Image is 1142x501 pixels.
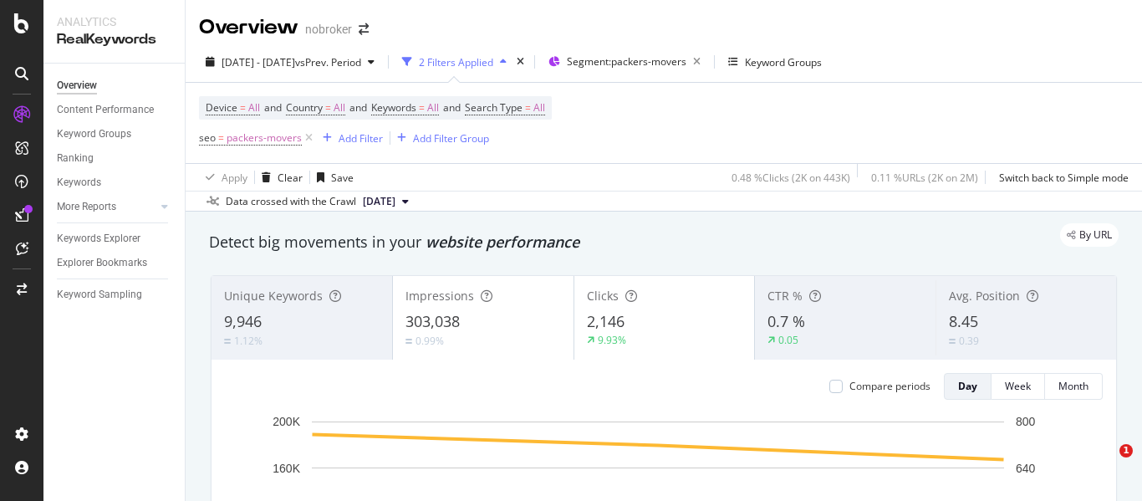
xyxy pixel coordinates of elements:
img: Equal [949,339,956,344]
a: Keyword Sampling [57,286,173,304]
div: 2 Filters Applied [419,55,493,69]
span: All [334,96,345,120]
div: Switch back to Simple mode [999,171,1129,185]
text: 200K [273,415,300,428]
div: Apply [222,171,247,185]
div: legacy label [1060,223,1119,247]
button: Month [1045,373,1103,400]
span: seo [199,130,216,145]
div: Clear [278,171,303,185]
span: Impressions [405,288,474,304]
span: By URL [1079,230,1112,240]
img: Equal [224,339,231,344]
div: Explorer Bookmarks [57,254,147,272]
span: Search Type [465,100,523,115]
span: CTR % [767,288,803,304]
div: Keyword Groups [745,55,822,69]
button: Save [310,164,354,191]
span: and [443,100,461,115]
button: Keyword Groups [721,49,828,75]
div: Ranking [57,150,94,167]
button: Add Filter Group [390,128,489,148]
div: 0.39 [959,334,979,348]
div: Overview [199,13,298,42]
span: All [533,96,545,120]
div: Keyword Sampling [57,286,142,304]
span: 0.7 % [767,311,805,331]
button: Add Filter [316,128,383,148]
span: 2,146 [587,311,625,331]
span: All [427,96,439,120]
span: Segment: packers-movers [567,54,686,69]
div: Add Filter Group [413,131,489,146]
div: Content Performance [57,101,154,119]
div: Keywords [57,174,101,192]
button: 2 Filters Applied [395,49,513,75]
div: 9.93% [598,333,626,347]
div: Data crossed with the Crawl [226,194,356,209]
span: Clicks [587,288,619,304]
button: Apply [199,164,247,191]
div: Keywords Explorer [57,230,140,248]
div: 0.99% [416,334,444,348]
iframe: Intercom live chat [1085,444,1125,484]
button: [DATE] - [DATE]vsPrev. Period [199,49,381,75]
span: = [419,100,425,115]
div: Overview [57,77,97,95]
div: Day [958,379,977,393]
button: [DATE] [356,192,416,212]
span: Country [286,100,323,115]
span: All [248,96,260,120]
div: 0.48 % Clicks ( 2K on 443K ) [732,171,850,185]
button: Clear [255,164,303,191]
div: nobroker [305,21,352,38]
div: Compare periods [849,379,930,393]
span: packers-movers [227,126,302,150]
span: 8.45 [949,311,978,331]
text: 800 [1016,415,1036,428]
div: Month [1058,379,1088,393]
span: and [349,100,367,115]
div: Add Filter [339,131,383,146]
a: Ranking [57,150,173,167]
button: Switch back to Simple mode [992,164,1129,191]
a: Overview [57,77,173,95]
span: 9,946 [224,311,262,331]
span: = [525,100,531,115]
span: 1 [1119,444,1133,458]
a: More Reports [57,198,156,216]
div: 0.11 % URLs ( 2K on 2M ) [871,171,978,185]
div: Keyword Groups [57,125,131,143]
span: Avg. Position [949,288,1020,304]
div: More Reports [57,198,116,216]
span: = [325,100,331,115]
a: Keywords Explorer [57,230,173,248]
div: RealKeywords [57,30,171,49]
text: 640 [1016,462,1036,475]
div: arrow-right-arrow-left [359,23,369,35]
span: Unique Keywords [224,288,323,304]
span: vs Prev. Period [295,55,361,69]
span: Device [206,100,237,115]
a: Keywords [57,174,173,192]
div: Analytics [57,13,171,30]
div: 0.05 [778,333,798,347]
button: Day [944,373,992,400]
span: [DATE] - [DATE] [222,55,295,69]
text: 160K [273,462,300,475]
button: Week [992,373,1045,400]
div: Week [1005,379,1031,393]
span: Keywords [371,100,416,115]
a: Explorer Bookmarks [57,254,173,272]
div: 1.12% [234,334,263,348]
span: = [240,100,246,115]
div: times [513,54,528,70]
span: and [264,100,282,115]
img: Equal [405,339,412,344]
span: 303,038 [405,311,460,331]
span: 2025 Sep. 1st [363,194,395,209]
div: Save [331,171,354,185]
a: Content Performance [57,101,173,119]
a: Keyword Groups [57,125,173,143]
span: = [218,130,224,145]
